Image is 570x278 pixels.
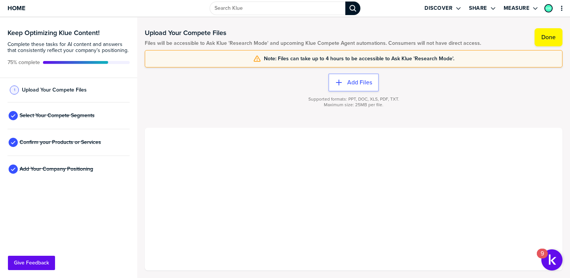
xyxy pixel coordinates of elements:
[544,4,553,12] div: Kirsten Wissel
[424,5,452,12] label: Discover
[145,28,481,37] h1: Upload Your Compete Files
[545,5,552,12] img: 790c79aec32c2fbae9e8ee0dead9c7e3-sml.png
[541,34,556,41] label: Done
[8,41,130,53] span: Complete these tasks for AI content and answers that consistently reflect your company’s position...
[308,96,399,102] span: Supported formats: PPT, DOC, XLS, PDF, TXT.
[20,166,93,172] span: Add Your Company Positioning
[264,56,454,62] span: Note: Files can take up to 4 hours to be accessible to Ask Klue 'Research Mode'.
[8,60,40,66] span: Active
[345,2,360,15] div: Search Klue
[541,254,544,263] div: 9
[544,3,553,13] a: Edit Profile
[20,113,95,119] span: Select Your Compete Segments
[324,102,383,108] span: Maximum size: 25MB per file.
[504,5,530,12] label: Measure
[469,5,487,12] label: Share
[8,256,55,270] button: Give Feedback
[22,87,87,93] span: Upload Your Compete Files
[20,139,101,145] span: Confirm your Products or Services
[145,40,481,46] span: Files will be accessible to Ask Klue 'Research Mode' and upcoming Klue Compete Agent automations....
[8,5,25,11] span: Home
[541,249,562,270] button: Open Resource Center, 9 new notifications
[347,79,372,86] label: Add Files
[210,2,345,15] input: Search Klue
[14,87,15,93] span: 1
[8,29,130,36] h3: Keep Optimizing Klue Content!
